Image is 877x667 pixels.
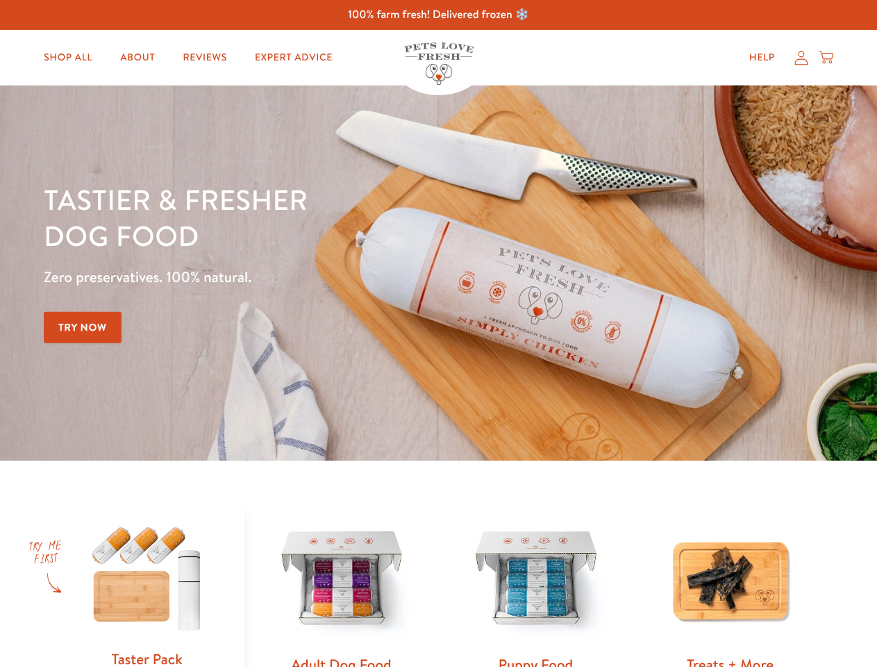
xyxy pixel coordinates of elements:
a: Try Now [44,312,122,343]
img: Pets Love Fresh [404,42,474,85]
a: Expert Advice [244,44,344,72]
h1: Tastier & fresher dog food [44,181,570,254]
p: Zero preservatives. 100% natural. [44,265,570,290]
a: Reviews [172,44,237,72]
a: Shop All [33,44,103,72]
a: About [109,44,166,72]
a: Help [738,44,786,72]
